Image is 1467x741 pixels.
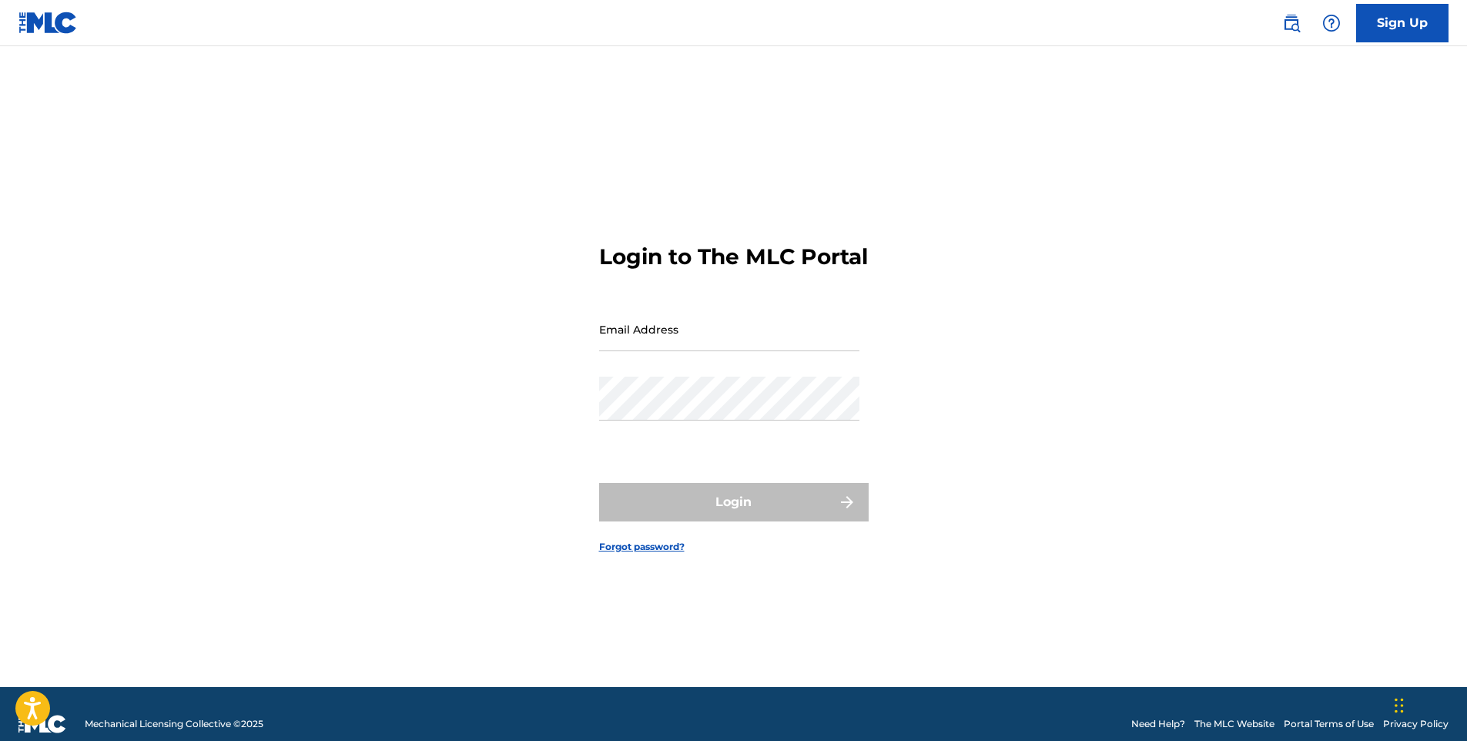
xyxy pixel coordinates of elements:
span: Mechanical Licensing Collective © 2025 [85,717,263,731]
a: Forgot password? [599,540,685,554]
div: Drag [1395,682,1404,729]
iframe: Chat Widget [1390,667,1467,741]
a: Public Search [1276,8,1307,39]
a: Portal Terms of Use [1284,717,1374,731]
a: The MLC Website [1194,717,1274,731]
a: Sign Up [1356,4,1449,42]
img: help [1322,14,1341,32]
a: Privacy Policy [1383,717,1449,731]
img: logo [18,715,66,733]
a: Need Help? [1131,717,1185,731]
h3: Login to The MLC Portal [599,243,868,270]
img: search [1282,14,1301,32]
div: Help [1316,8,1347,39]
img: MLC Logo [18,12,78,34]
